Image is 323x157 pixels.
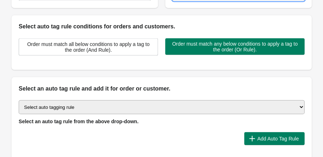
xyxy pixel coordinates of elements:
[19,118,139,124] span: Select an auto tag rule from the above drop-down.
[244,132,304,145] button: Add Auto Tag Rule
[19,38,158,55] button: Order must match all below conditions to apply a tag to the order (And Rule).
[25,41,152,52] span: Order must match all below conditions to apply a tag to the order (And Rule).
[171,41,299,52] span: Order must match any below conditions to apply a tag to the order (Or Rule).
[165,38,304,55] button: Order must match any below conditions to apply a tag to the order (Or Rule).
[257,135,299,141] span: Add Auto Tag Rule
[19,22,304,31] h2: Select auto tag rule conditions for orders and customers.
[19,84,304,93] h2: Select an auto tag rule and add it for order or customer.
